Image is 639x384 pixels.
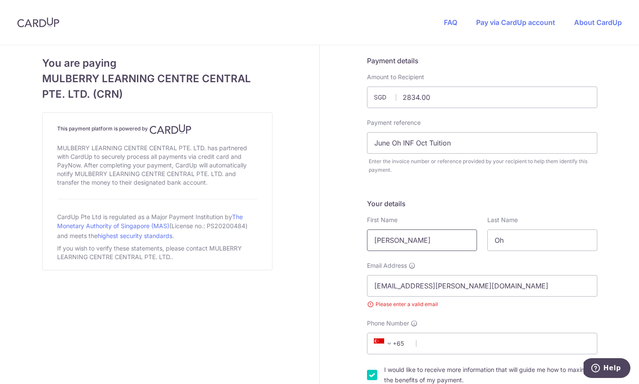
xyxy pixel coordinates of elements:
a: About CardUp [574,18,622,27]
span: MULBERRY LEARNING CENTRE CENTRAL PTE. LTD. (CRN) [42,71,272,102]
span: Email Address [367,261,407,270]
input: First name [367,229,477,251]
span: +65 [374,338,394,349]
label: Payment reference [367,118,421,127]
input: Payment amount [367,87,597,108]
span: +65 [371,338,410,349]
div: MULBERRY LEARNING CENTRE CENTRAL PTE. LTD. has partnered with CardUp to securely process all paym... [57,142,257,189]
div: CardUp Pte Ltd is regulated as a Major Payment Institution by (License no.: PS20200484) and meets... [57,210,257,242]
input: Email address [367,275,597,297]
h4: This payment platform is powered by [57,124,257,134]
img: CardUp [17,17,59,28]
iframe: Opens a widget where you can find more information [584,358,630,380]
span: Phone Number [367,319,409,328]
div: If you wish to verify these statements, please contact MULBERRY LEARNING CENTRE CENTRAL PTE. LTD.. [57,242,257,263]
input: Last name [487,229,597,251]
span: You are paying [42,56,272,71]
label: Amount to Recipient [367,73,424,81]
h5: Payment details [367,56,597,66]
a: FAQ [444,18,457,27]
small: Please enter a valid email [367,300,597,309]
h5: Your details [367,198,597,209]
a: Pay via CardUp account [476,18,555,27]
label: First Name [367,216,397,224]
img: CardUp [150,124,192,134]
div: Enter the invoice number or reference provided by your recipient to help them identify this payment. [369,157,597,174]
a: highest security standards [98,232,172,239]
label: Last Name [487,216,518,224]
span: SGD [374,93,396,102]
